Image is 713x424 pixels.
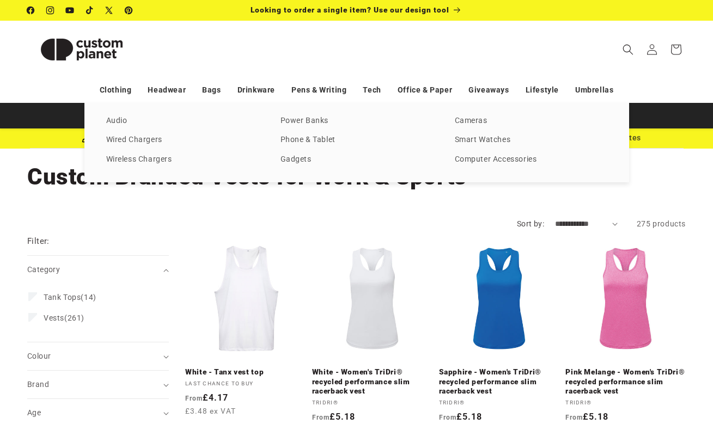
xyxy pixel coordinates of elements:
[565,367,686,396] a: Pink Melange - Women's TriDri® recycled performance slim racerback vest
[100,81,132,100] a: Clothing
[455,152,607,167] a: Computer Accessories
[27,380,49,389] span: Brand
[106,114,259,128] a: Audio
[468,81,509,100] a: Giveaways
[44,313,84,323] span: (261)
[23,21,141,78] a: Custom Planet
[281,152,433,167] a: Gadgets
[526,81,559,100] a: Lifestyle
[44,314,64,322] span: Vests
[637,219,686,228] span: 275 products
[27,265,60,274] span: Category
[27,235,50,248] h2: Filter:
[251,5,449,14] span: Looking to order a single item? Use our design tool
[517,219,544,228] label: Sort by:
[27,342,169,370] summary: Colour (0 selected)
[106,133,259,148] a: Wired Chargers
[44,293,81,302] span: Tank Tops
[44,292,96,302] span: (14)
[27,371,169,398] summary: Brand (0 selected)
[398,81,452,100] a: Office & Paper
[148,81,186,100] a: Headwear
[202,81,221,100] a: Bags
[439,367,559,396] a: Sapphire - Women's TriDri® recycled performance slim racerback vest
[27,25,136,74] img: Custom Planet
[312,367,432,396] a: White - Women's TriDri® recycled performance slim racerback vest
[237,81,275,100] a: Drinkware
[27,408,41,417] span: Age
[455,133,607,148] a: Smart Watches
[575,81,613,100] a: Umbrellas
[281,133,433,148] a: Phone & Tablet
[616,38,640,62] summary: Search
[106,152,259,167] a: Wireless Chargers
[27,256,169,284] summary: Category (0 selected)
[185,367,306,377] a: White - Tanx vest top
[291,81,346,100] a: Pens & Writing
[27,352,51,360] span: Colour
[281,114,433,128] a: Power Banks
[455,114,607,128] a: Cameras
[363,81,381,100] a: Tech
